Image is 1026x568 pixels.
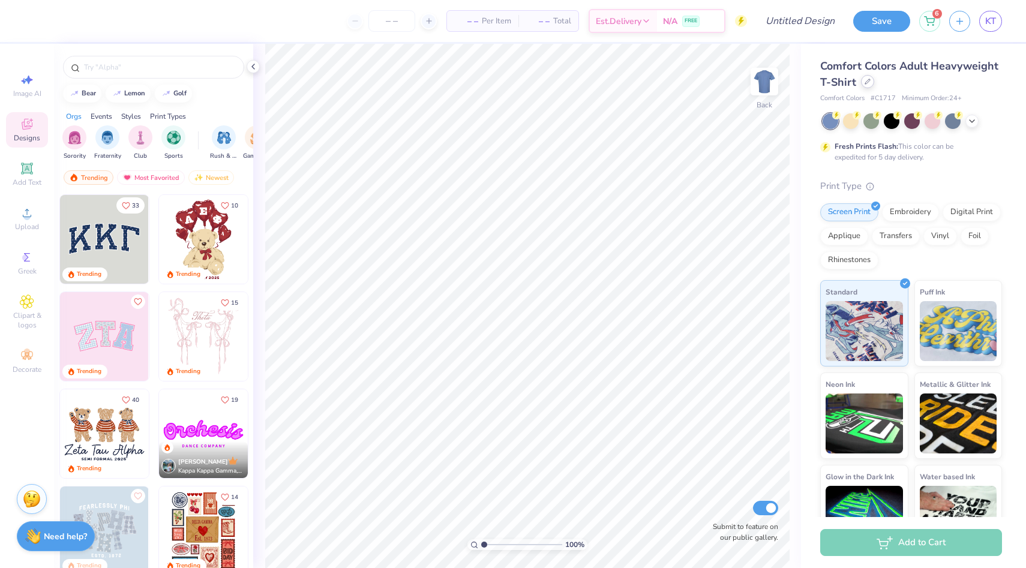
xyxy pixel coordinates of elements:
div: lemon [124,90,145,97]
img: 83dda5b0-2158-48ca-832c-f6b4ef4c4536 [159,292,248,381]
div: filter for Rush & Bid [210,125,238,161]
a: KT [979,11,1002,32]
button: bear [63,85,101,103]
span: 33 [132,203,139,209]
span: Comfort Colors [820,94,865,104]
button: Save [853,11,910,32]
button: Like [116,392,145,408]
img: Game Day Image [250,131,264,145]
img: Fraternity Image [101,131,114,145]
div: golf [173,90,187,97]
img: e74243e0-e378-47aa-a400-bc6bcb25063a [247,195,336,284]
button: filter button [94,125,121,161]
span: Club [134,152,147,161]
button: Like [215,489,244,505]
span: Upload [15,222,39,232]
div: Trending [176,367,200,376]
div: Digital Print [943,203,1001,221]
img: trend_line.gif [70,90,79,97]
span: Decorate [13,365,41,374]
button: golf [155,85,192,103]
div: Trending [64,170,113,185]
span: Minimum Order: 24 + [902,94,962,104]
span: # C1717 [871,94,896,104]
img: Newest.gif [194,173,203,182]
div: Orgs [66,111,82,122]
div: Rhinestones [820,251,878,269]
img: 587403a7-0594-4a7f-b2bd-0ca67a3ff8dd [159,195,248,284]
span: – – [454,15,478,28]
div: Styles [121,111,141,122]
span: [PERSON_NAME] [178,458,228,466]
span: Total [553,15,571,28]
img: Glow in the Dark Ink [826,486,903,546]
div: Back [757,100,772,110]
img: Rush & Bid Image [217,131,231,145]
div: Trending [176,270,200,279]
button: filter button [210,125,238,161]
span: Est. Delivery [596,15,641,28]
img: Puff Ink [920,301,997,361]
button: lemon [106,85,151,103]
input: – – [368,10,415,32]
div: Embroidery [882,203,939,221]
img: Back [752,70,776,94]
span: Add Text [13,178,41,187]
img: trending.gif [69,173,79,182]
button: filter button [161,125,185,161]
img: Avatar [161,459,176,473]
span: 100 % [565,539,584,550]
strong: Need help? [44,531,87,542]
span: Standard [826,285,857,298]
strong: Fresh Prints Flash: [835,142,898,151]
img: Sports Image [167,131,181,145]
img: d12c9beb-9502-45c7-ae94-40b97fdd6040 [148,389,237,478]
div: Print Types [150,111,186,122]
img: Neon Ink [826,393,903,453]
span: Kappa Kappa Gamma, [GEOGRAPHIC_DATA][US_STATE] [178,467,243,476]
button: filter button [243,125,271,161]
span: Rush & Bid [210,152,238,161]
button: Like [131,489,145,503]
span: Comfort Colors Adult Heavyweight T-Shirt [820,59,998,89]
img: 9980f5e8-e6a1-4b4a-8839-2b0e9349023c [60,292,149,381]
div: Applique [820,227,868,245]
img: Standard [826,301,903,361]
span: Game Day [243,152,271,161]
span: FREE [685,17,697,25]
div: This color can be expedited for 5 day delivery. [835,141,982,163]
span: 40 [132,397,139,403]
button: Like [215,197,244,214]
input: Untitled Design [756,9,844,33]
button: Like [215,294,244,311]
div: Newest [188,170,234,185]
div: Transfers [872,227,920,245]
div: filter for Sorority [62,125,86,161]
div: filter for Sports [161,125,185,161]
div: Most Favorited [117,170,185,185]
span: Clipart & logos [6,311,48,330]
img: 190a3832-2857-43c9-9a52-6d493f4406b1 [247,389,336,478]
div: Events [91,111,112,122]
span: Greek [18,266,37,276]
input: Try "Alpha" [83,61,236,73]
button: filter button [128,125,152,161]
div: Screen Print [820,203,878,221]
span: Image AI [13,89,41,98]
div: bear [82,90,96,97]
span: Designs [14,133,40,143]
span: Neon Ink [826,378,855,390]
button: filter button [62,125,86,161]
label: Submit to feature on our public gallery. [706,521,778,543]
span: 6 [932,9,942,19]
span: 15 [231,300,238,306]
button: Like [215,392,244,408]
div: filter for Game Day [243,125,271,161]
div: Print Type [820,179,1002,193]
div: Vinyl [923,227,957,245]
img: Metallic & Glitter Ink [920,393,997,453]
span: – – [526,15,550,28]
button: Like [131,294,145,309]
span: Sports [164,152,183,161]
div: Trending [77,270,101,279]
